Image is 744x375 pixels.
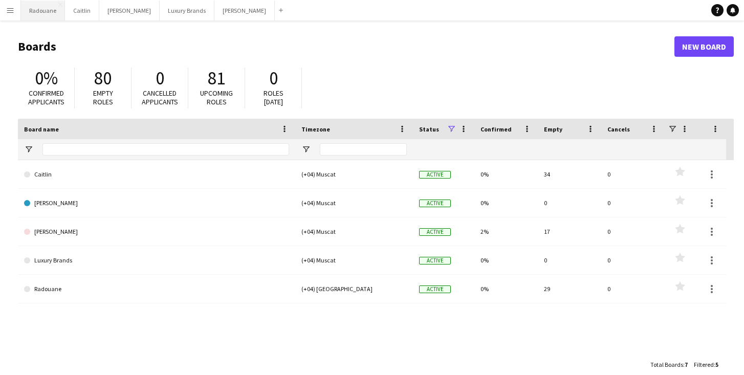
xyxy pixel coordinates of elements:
div: (+04) Muscat [295,246,413,274]
span: Active [419,228,451,236]
button: Caitlin [65,1,99,20]
span: Timezone [301,125,330,133]
span: Confirmed applicants [28,89,64,106]
span: Cancels [607,125,630,133]
span: Active [419,171,451,179]
span: Empty [544,125,562,133]
a: Radouane [24,275,289,303]
div: : [694,355,718,374]
span: Board name [24,125,59,133]
button: [PERSON_NAME] [214,1,275,20]
span: 0% [35,67,58,90]
span: Roles [DATE] [264,89,283,106]
input: Timezone Filter Input [320,143,407,156]
div: 29 [538,275,601,303]
span: 81 [208,67,225,90]
span: 5 [715,361,718,368]
button: Open Filter Menu [24,145,33,154]
div: 0% [474,275,538,303]
span: Status [419,125,439,133]
div: : [650,355,688,374]
span: Upcoming roles [200,89,233,106]
div: 0 [601,160,665,188]
div: 0 [601,217,665,246]
a: New Board [674,36,734,57]
div: 0 [538,246,601,274]
span: Active [419,285,451,293]
button: Radouane [21,1,65,20]
span: Cancelled applicants [142,89,178,106]
button: [PERSON_NAME] [99,1,160,20]
span: Filtered [694,361,714,368]
div: 0 [538,189,601,217]
div: (+04) Muscat [295,160,413,188]
div: 0% [474,246,538,274]
div: (+04) Muscat [295,189,413,217]
input: Board name Filter Input [42,143,289,156]
span: 0 [156,67,164,90]
a: Caitlin [24,160,289,189]
button: Luxury Brands [160,1,214,20]
span: 7 [685,361,688,368]
a: [PERSON_NAME] [24,189,289,217]
span: Total Boards [650,361,683,368]
a: [PERSON_NAME] [24,217,289,246]
div: 2% [474,217,538,246]
span: Active [419,257,451,264]
div: 0% [474,189,538,217]
div: 0 [601,246,665,274]
div: 0% [474,160,538,188]
span: Active [419,200,451,207]
div: (+04) Muscat [295,217,413,246]
div: (+04) [GEOGRAPHIC_DATA] [295,275,413,303]
span: Confirmed [480,125,512,133]
div: 34 [538,160,601,188]
h1: Boards [18,39,674,54]
a: Luxury Brands [24,246,289,275]
span: 0 [269,67,278,90]
span: 80 [94,67,112,90]
div: 0 [601,275,665,303]
div: 17 [538,217,601,246]
span: Empty roles [93,89,113,106]
button: Open Filter Menu [301,145,311,154]
div: 0 [601,189,665,217]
